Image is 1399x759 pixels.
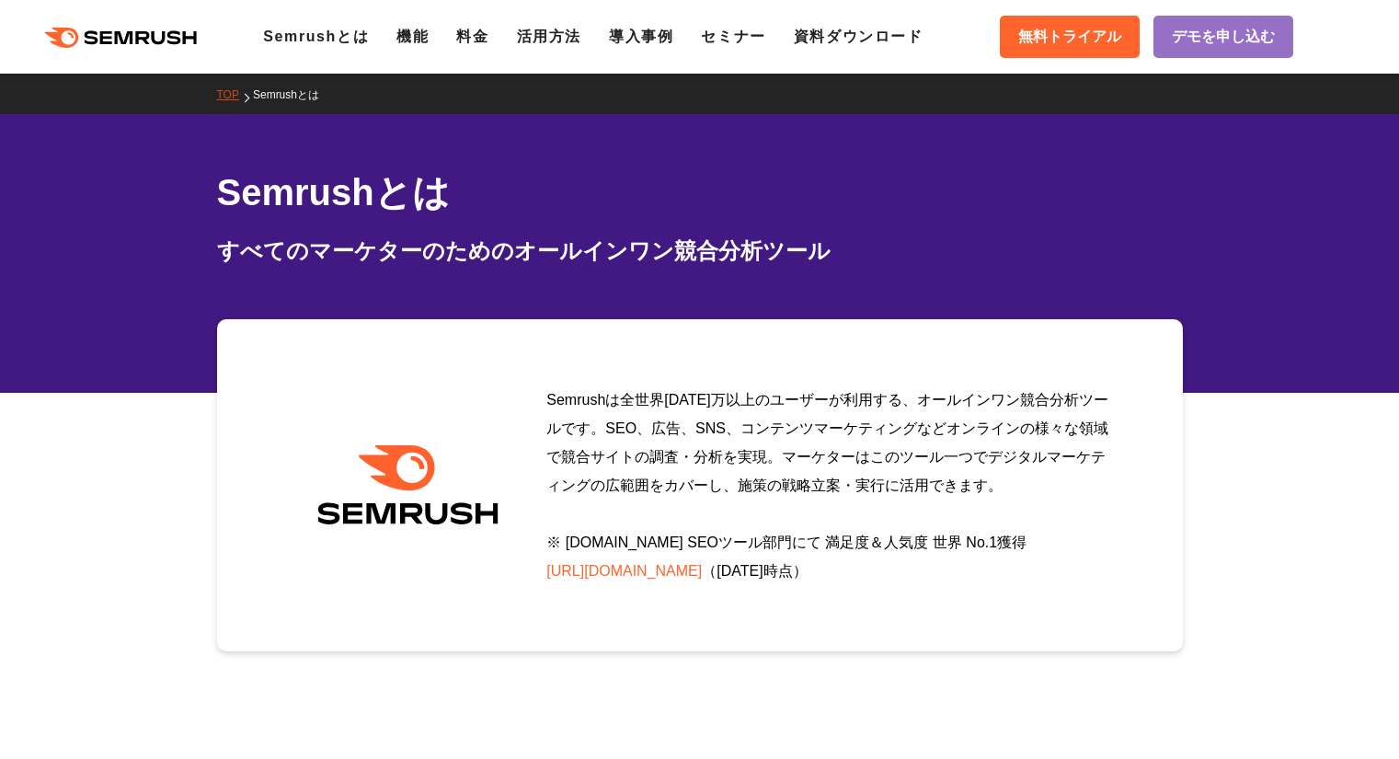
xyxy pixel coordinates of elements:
[517,29,581,44] a: 活用方法
[701,29,765,44] a: セミナー
[456,29,488,44] a: 料金
[263,29,369,44] a: Semrushとは
[1018,25,1121,49] span: 無料トライアル
[1000,16,1140,58] a: 無料トライアル
[217,166,1183,220] h1: Semrushとは
[217,235,1183,268] div: すべてのマーケターのためのオールインワン競合分析ツール
[1172,25,1275,49] span: デモを申し込む
[308,445,508,525] img: Semrush
[794,29,923,44] a: 資料ダウンロード
[253,88,333,101] a: Semrushとは
[217,88,253,101] a: TOP
[546,392,1108,579] span: Semrushは全世界[DATE]万以上のユーザーが利用する、オールインワン競合分析ツールです。SEO、広告、SNS、コンテンツマーケティングなどオンラインの様々な領域で競合サイトの調査・分析を...
[609,29,673,44] a: 導入事例
[1153,16,1293,58] a: デモを申し込む
[396,29,429,44] a: 機能
[546,563,702,579] a: [URL][DOMAIN_NAME]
